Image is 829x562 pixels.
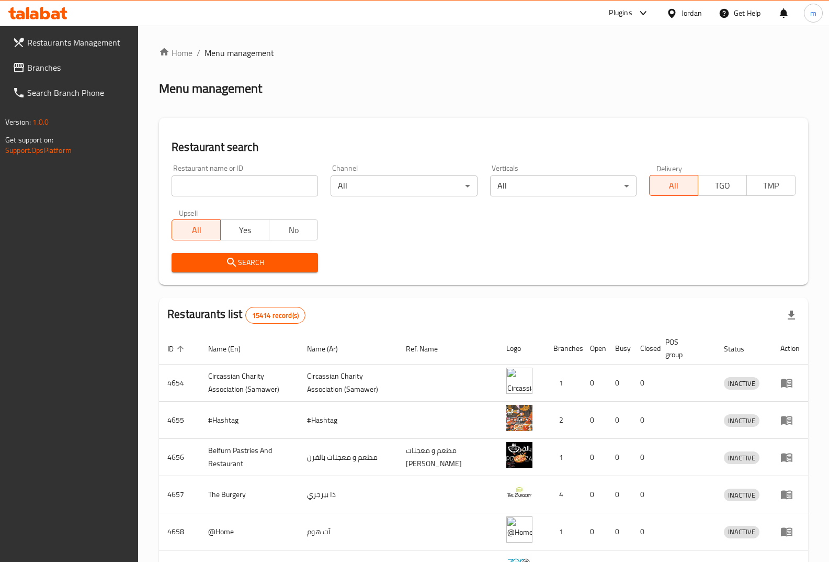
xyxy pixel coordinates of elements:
[724,489,759,501] div: INACTIVE
[607,476,632,513] td: 0
[632,476,657,513] td: 0
[607,439,632,476] td: 0
[607,402,632,439] td: 0
[632,513,657,550] td: 0
[5,115,31,129] span: Version:
[269,219,318,240] button: No
[607,513,632,550] td: 0
[299,513,398,550] td: آت هوم
[702,178,743,193] span: TGO
[172,139,796,155] h2: Restaurant search
[779,303,804,328] div: Export file
[780,488,800,501] div: Menu
[159,439,200,476] td: 4656
[205,47,274,59] span: Menu management
[506,479,532,505] img: The Burgery
[159,365,200,402] td: 4654
[299,439,398,476] td: مطعم و معجنات بالفرن
[545,365,582,402] td: 1
[665,336,703,361] span: POS group
[545,439,582,476] td: 1
[724,526,759,538] div: INACTIVE
[609,7,632,19] div: Plugins
[724,489,759,501] span: INACTIVE
[545,333,582,365] th: Branches
[331,175,477,196] div: All
[649,175,698,196] button: All
[172,219,221,240] button: All
[167,306,305,324] h2: Restaurants list
[724,343,758,355] span: Status
[607,365,632,402] td: 0
[506,442,532,468] img: Belfurn Pastries And Restaurant
[245,307,305,324] div: Total records count
[299,365,398,402] td: ​Circassian ​Charity ​Association​ (Samawer)
[632,439,657,476] td: 0
[654,178,694,193] span: All
[159,47,808,59] nav: breadcrumb
[179,209,198,216] label: Upsell
[176,223,217,238] span: All
[582,476,607,513] td: 0
[724,378,759,390] span: INACTIVE
[698,175,747,196] button: TGO
[32,115,49,129] span: 1.0.0
[780,377,800,389] div: Menu
[724,452,759,464] span: INACTIVE
[582,439,607,476] td: 0
[200,402,299,439] td: #Hashtag
[724,415,759,427] span: INACTIVE
[545,402,582,439] td: 2
[159,513,200,550] td: 4658
[4,30,139,55] a: Restaurants Management
[208,343,254,355] span: Name (En)
[167,343,187,355] span: ID
[307,343,351,355] span: Name (Ar)
[200,365,299,402] td: ​Circassian ​Charity ​Association​ (Samawer)
[724,451,759,464] div: INACTIVE
[299,402,398,439] td: #Hashtag
[780,414,800,426] div: Menu
[490,175,637,196] div: All
[810,7,816,19] span: m
[159,80,262,97] h2: Menu management
[274,223,314,238] span: No
[200,476,299,513] td: The Burgery
[406,343,451,355] span: Ref. Name
[246,311,305,321] span: 15414 record(s)
[159,402,200,439] td: 4655
[772,333,808,365] th: Action
[197,47,200,59] li: /
[632,402,657,439] td: 0
[506,405,532,431] img: #Hashtag
[632,365,657,402] td: 0
[582,365,607,402] td: 0
[724,526,759,538] span: INACTIVE
[682,7,702,19] div: Jordan
[159,47,192,59] a: Home
[27,36,130,49] span: Restaurants Management
[398,439,498,476] td: مطعم و معجنات [PERSON_NAME]
[5,133,53,147] span: Get support on:
[172,175,318,196] input: Search for restaurant name or ID..
[632,333,657,365] th: Closed
[506,368,532,394] img: ​Circassian ​Charity ​Association​ (Samawer)
[545,513,582,550] td: 1
[225,223,265,238] span: Yes
[607,333,632,365] th: Busy
[220,219,269,240] button: Yes
[299,476,398,513] td: ذا بيرجري
[180,256,310,269] span: Search
[200,439,299,476] td: Belfurn Pastries And Restaurant
[4,55,139,80] a: Branches
[780,525,800,538] div: Menu
[4,80,139,105] a: Search Branch Phone
[27,86,130,99] span: Search Branch Phone
[506,516,532,543] img: @Home
[498,333,545,365] th: Logo
[582,513,607,550] td: 0
[582,333,607,365] th: Open
[751,178,791,193] span: TMP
